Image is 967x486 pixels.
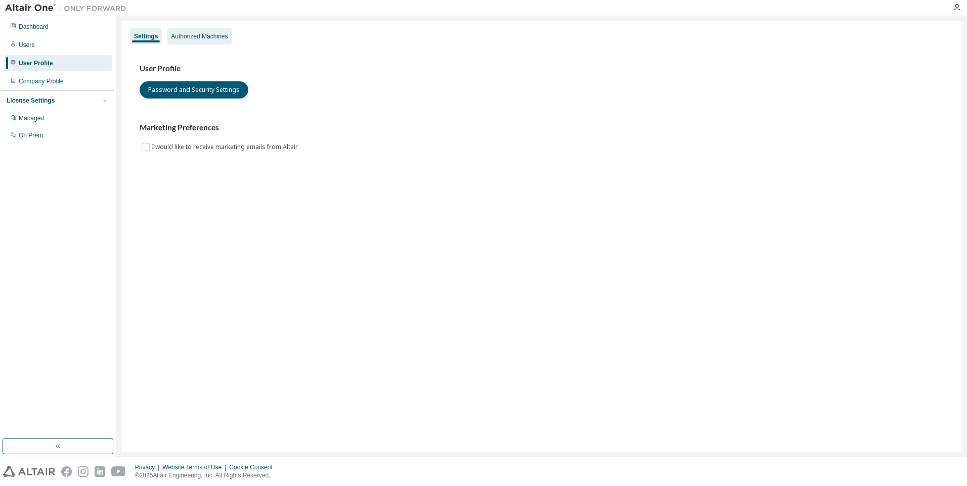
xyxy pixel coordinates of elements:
img: linkedin.svg [95,466,105,477]
div: Users [19,41,34,49]
div: License Settings [7,96,55,105]
div: Privacy [135,463,162,471]
div: Cookie Consent [229,463,278,471]
img: instagram.svg [78,466,89,477]
label: I would like to receive marketing emails from Altair [152,141,300,153]
div: Managed [19,114,44,122]
p: © 2025 Altair Engineering, Inc. All Rights Reserved. [135,471,279,480]
div: Authorized Machines [171,32,228,40]
h3: User Profile [140,64,944,74]
div: On Prem [19,131,43,139]
img: altair_logo.svg [3,466,55,477]
img: facebook.svg [61,466,72,477]
img: Altair One [5,3,131,13]
div: Settings [134,32,158,40]
div: Company Profile [19,77,64,85]
button: Password and Security Settings [140,81,248,99]
div: Website Terms of Use [162,463,229,471]
div: User Profile [19,59,53,67]
h3: Marketing Preferences [140,123,944,133]
div: Dashboard [19,23,49,31]
img: youtube.svg [111,466,126,477]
